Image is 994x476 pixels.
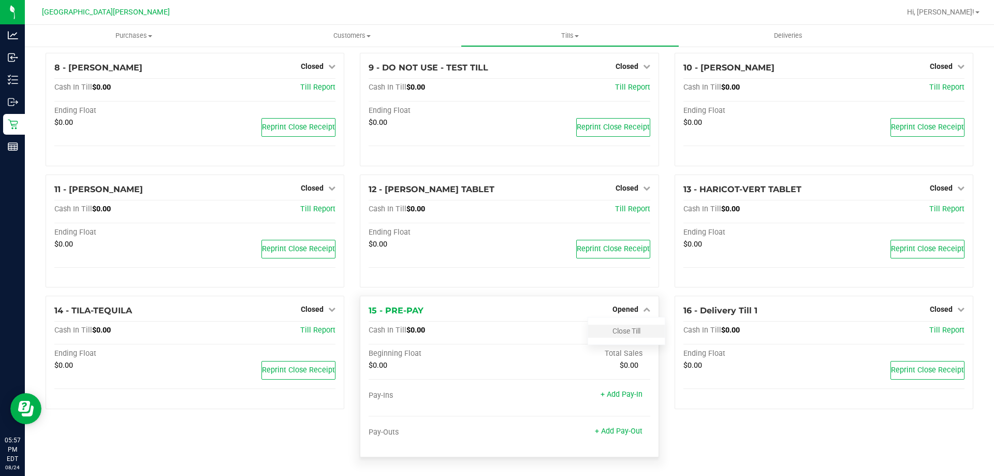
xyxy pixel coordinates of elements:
[577,244,650,253] span: Reprint Close Receipt
[721,326,740,335] span: $0.00
[5,436,20,464] p: 05:57 PM EDT
[891,244,964,253] span: Reprint Close Receipt
[721,83,740,92] span: $0.00
[25,31,243,40] span: Purchases
[369,240,387,249] span: $0.00
[54,118,73,127] span: $0.00
[406,326,425,335] span: $0.00
[576,118,650,137] button: Reprint Close Receipt
[262,366,335,374] span: Reprint Close Receipt
[683,118,702,127] span: $0.00
[300,83,335,92] a: Till Report
[683,349,824,358] div: Ending Float
[369,428,509,437] div: Pay-Outs
[369,106,509,116] div: Ending Float
[760,31,816,40] span: Deliveries
[929,205,964,213] a: Till Report
[369,361,387,370] span: $0.00
[5,464,20,471] p: 08/24
[54,349,195,358] div: Ending Float
[54,326,92,335] span: Cash In Till
[907,8,974,16] span: Hi, [PERSON_NAME]!
[683,326,721,335] span: Cash In Till
[243,25,461,47] a: Customers
[300,205,335,213] a: Till Report
[461,25,679,47] a: Tills
[615,205,650,213] a: Till Report
[8,30,18,40] inline-svg: Analytics
[54,306,132,315] span: 14 - TILA-TEQUILA
[262,123,335,132] span: Reprint Close Receipt
[8,75,18,85] inline-svg: Inventory
[595,427,642,436] a: + Add Pay-Out
[25,25,243,47] a: Purchases
[891,123,964,132] span: Reprint Close Receipt
[369,184,494,194] span: 12 - [PERSON_NAME] TABLET
[92,83,111,92] span: $0.00
[509,349,650,358] div: Total Sales
[261,361,335,380] button: Reprint Close Receipt
[615,83,650,92] a: Till Report
[300,326,335,335] a: Till Report
[683,228,824,237] div: Ending Float
[8,141,18,152] inline-svg: Reports
[683,83,721,92] span: Cash In Till
[54,184,143,194] span: 11 - [PERSON_NAME]
[369,349,509,358] div: Beginning Float
[54,63,142,73] span: 8 - [PERSON_NAME]
[683,240,702,249] span: $0.00
[461,31,678,40] span: Tills
[406,205,425,213] span: $0.00
[683,63,774,73] span: 10 - [PERSON_NAME]
[891,366,964,374] span: Reprint Close Receipt
[679,25,897,47] a: Deliveries
[301,184,324,192] span: Closed
[929,83,964,92] a: Till Report
[612,305,638,313] span: Opened
[92,326,111,335] span: $0.00
[8,52,18,63] inline-svg: Inbound
[683,306,757,315] span: 16 - Delivery Till 1
[683,106,824,116] div: Ending Float
[262,244,335,253] span: Reprint Close Receipt
[369,391,509,400] div: Pay-Ins
[616,62,638,70] span: Closed
[577,123,650,132] span: Reprint Close Receipt
[369,205,406,213] span: Cash In Till
[369,306,423,315] span: 15 - PRE-PAY
[243,31,460,40] span: Customers
[54,240,73,249] span: $0.00
[54,361,73,370] span: $0.00
[8,97,18,107] inline-svg: Outbound
[929,326,964,335] a: Till Report
[261,240,335,258] button: Reprint Close Receipt
[890,240,964,258] button: Reprint Close Receipt
[683,184,801,194] span: 13 - HARICOT-VERT TABLET
[54,106,195,116] div: Ending Float
[620,361,638,370] span: $0.00
[683,205,721,213] span: Cash In Till
[261,118,335,137] button: Reprint Close Receipt
[54,228,195,237] div: Ending Float
[92,205,111,213] span: $0.00
[369,118,387,127] span: $0.00
[369,326,406,335] span: Cash In Till
[601,390,642,399] a: + Add Pay-In
[54,205,92,213] span: Cash In Till
[369,228,509,237] div: Ending Float
[301,305,324,313] span: Closed
[369,63,488,73] span: 9 - DO NOT USE - TEST TILL
[683,361,702,370] span: $0.00
[369,83,406,92] span: Cash In Till
[54,83,92,92] span: Cash In Till
[301,62,324,70] span: Closed
[406,83,425,92] span: $0.00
